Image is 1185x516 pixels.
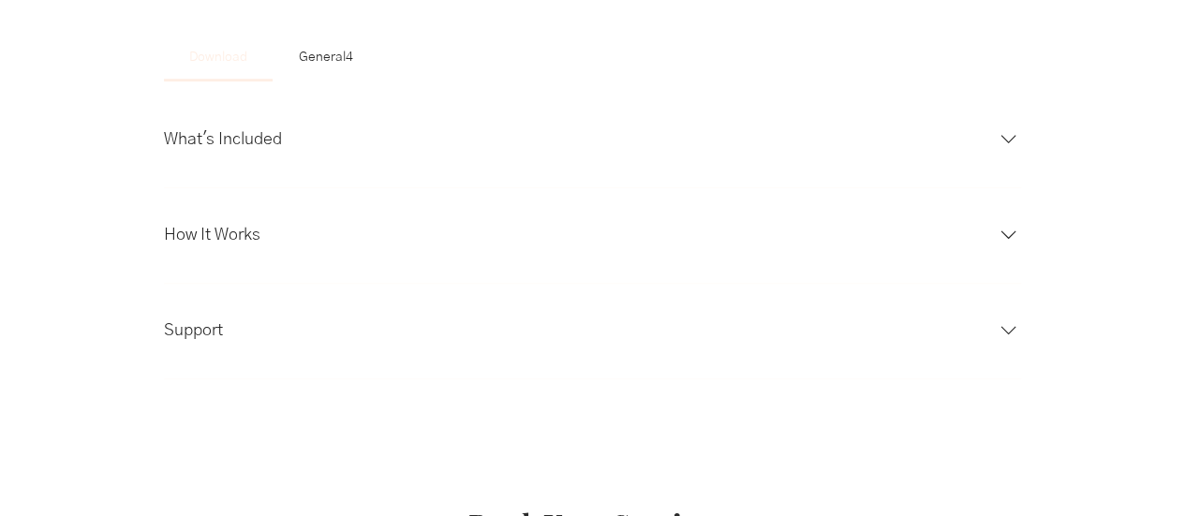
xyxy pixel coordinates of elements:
button: What's Included [164,104,1022,176]
h3: What's Included [164,129,282,150]
button: Special Notes [164,391,1022,463]
h3: Support [164,320,223,341]
h3: How It Works [164,225,260,245]
span: Download [189,46,247,68]
button: How It Works [164,199,1022,272]
span: General4 [299,46,353,68]
button: Support [164,295,1022,367]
